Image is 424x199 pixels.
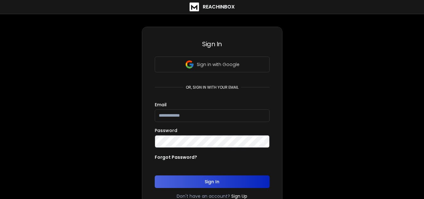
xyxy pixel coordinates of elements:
p: or, sign in with your email [183,85,241,90]
label: Email [155,102,167,107]
p: Sign in with Google [197,61,239,68]
label: Password [155,128,177,133]
img: logo [190,3,199,11]
button: Sign in with Google [155,57,270,72]
h1: ReachInbox [203,3,235,11]
h3: Sign In [155,40,270,48]
a: ReachInbox [190,3,235,11]
button: Sign In [155,175,270,188]
p: Forgot Password? [155,154,197,160]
